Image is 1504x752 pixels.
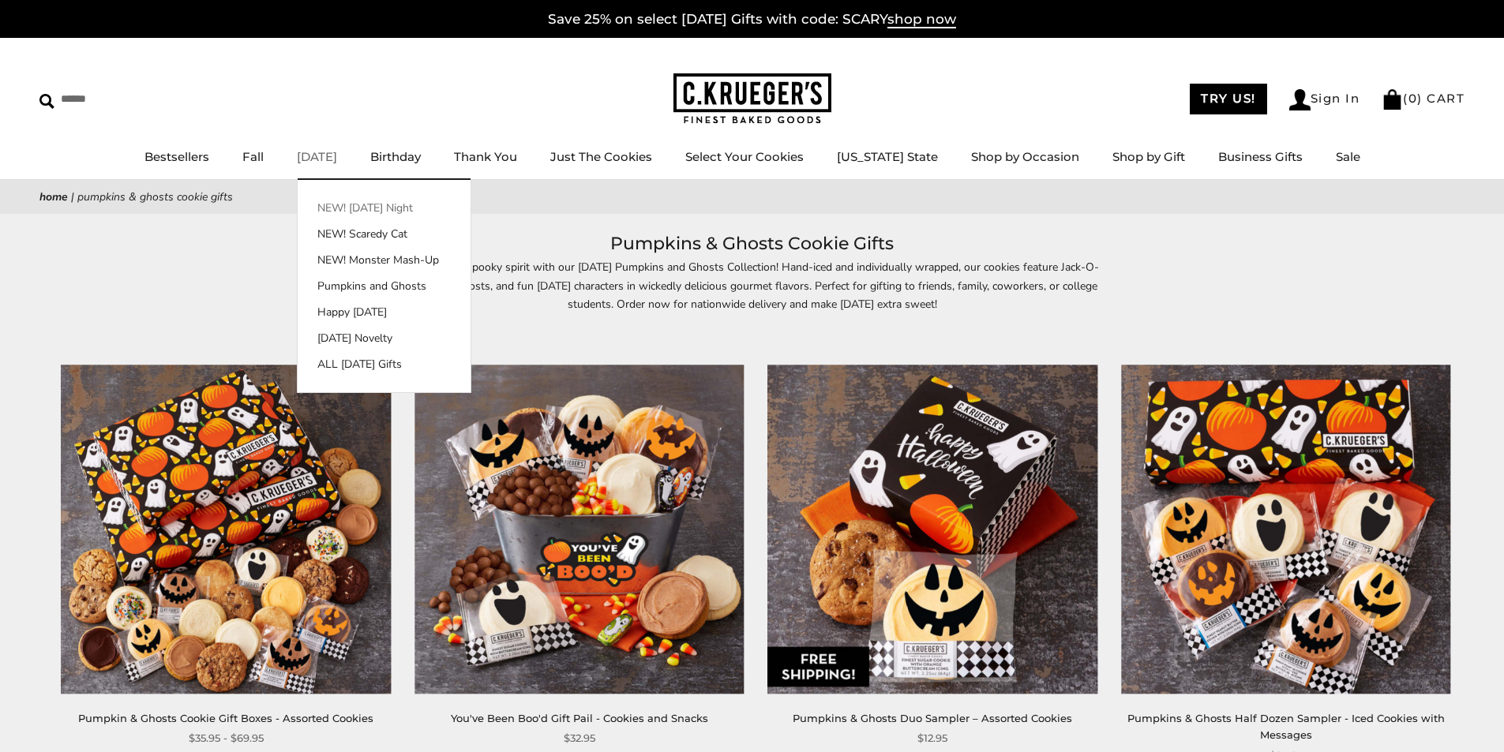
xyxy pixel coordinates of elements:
img: Bag [1382,89,1403,110]
a: (0) CART [1382,91,1465,106]
img: Pumpkin & Ghosts Cookie Gift Boxes - Assorted Cookies [62,365,391,694]
a: Thank You [454,149,517,164]
a: Save 25% on select [DATE] Gifts with code: SCARYshop now [548,11,956,28]
img: Search [39,94,54,109]
a: Fall [242,149,264,164]
a: Just The Cookies [550,149,652,164]
a: Home [39,189,68,204]
a: [US_STATE] State [837,149,938,164]
a: ALL [DATE] Gifts [298,356,471,372]
a: Shop by Occasion [971,149,1079,164]
a: [DATE] [297,149,337,164]
a: Shop by Gift [1112,149,1185,164]
p: Get into the spooky spirit with our [DATE] Pumpkins and Ghosts Collection! Hand-iced and individu... [389,258,1116,312]
a: Happy [DATE] [298,304,471,320]
span: Pumpkins & Ghosts Cookie Gifts [77,189,233,204]
a: Business Gifts [1218,149,1303,164]
img: C.KRUEGER'S [673,73,831,125]
a: NEW! Monster Mash-Up [298,252,471,268]
a: Pumpkins and Ghosts [298,278,471,294]
a: Sale [1336,149,1360,164]
a: [DATE] Novelty [298,330,471,346]
span: shop now [887,11,956,28]
a: Bestsellers [144,149,209,164]
a: Birthday [370,149,421,164]
span: $32.95 [564,730,595,746]
span: $12.95 [917,730,947,746]
a: You've Been Boo'd Gift Pail - Cookies and Snacks [451,712,708,724]
a: Pumpkins & Ghosts Duo Sampler – Assorted Cookies [793,712,1072,724]
img: You've Been Boo'd Gift Pail - Cookies and Snacks [414,365,744,694]
span: $35.95 - $69.95 [189,730,264,746]
input: Search [39,87,227,111]
nav: breadcrumbs [39,188,1465,206]
span: | [71,189,74,204]
a: TRY US! [1190,84,1267,114]
img: Account [1289,89,1311,110]
h1: Pumpkins & Ghosts Cookie Gifts [63,230,1441,258]
a: Sign In [1289,89,1360,110]
a: Select Your Cookies [685,149,804,164]
a: NEW! Scaredy Cat [298,226,471,242]
a: NEW! [DATE] Night [298,200,471,216]
img: Pumpkins & Ghosts Duo Sampler – Assorted Cookies [768,365,1097,694]
a: Pumpkins & Ghosts Half Dozen Sampler - Iced Cookies with Messages [1127,712,1445,741]
a: Pumpkin & Ghosts Cookie Gift Boxes - Assorted Cookies [78,712,373,724]
img: Pumpkins & Ghosts Half Dozen Sampler - Iced Cookies with Messages [1121,365,1450,694]
span: 0 [1408,91,1418,106]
